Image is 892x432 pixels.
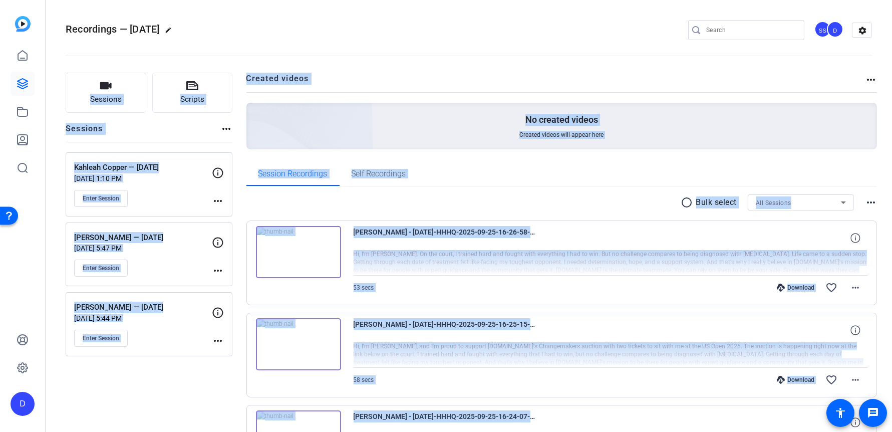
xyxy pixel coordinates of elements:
p: [DATE] 5:47 PM [74,244,212,252]
div: Download [772,284,819,292]
p: [PERSON_NAME] — [DATE] [74,232,212,244]
button: Enter Session [74,190,128,207]
button: Sessions [66,73,146,113]
mat-icon: message [867,407,879,419]
button: Enter Session [74,330,128,347]
span: 58 secs [354,376,374,383]
img: Creted videos background [134,4,373,221]
span: 53 secs [354,284,374,291]
input: Search [706,24,796,36]
p: [DATE] 5:44 PM [74,314,212,322]
mat-icon: edit [165,27,177,39]
span: Sessions [90,94,122,105]
mat-icon: more_horiz [849,282,861,294]
div: Download [772,376,819,384]
span: [PERSON_NAME] - [DATE]-HHHQ-2025-09-25-16-25-15-701-0 [354,318,539,342]
p: Bulk select [696,196,737,208]
span: All Sessions [756,199,791,206]
span: Enter Session [83,194,119,202]
mat-icon: more_horiz [212,195,224,207]
mat-icon: more_horiz [865,74,877,86]
span: Created videos will appear here [519,131,604,139]
span: Scripts [180,94,204,105]
div: D [827,21,843,38]
mat-icon: more_horiz [212,265,224,277]
img: thumb-nail [256,226,341,278]
div: SS [814,21,831,38]
h2: Sessions [66,123,103,142]
mat-icon: favorite_border [825,374,837,386]
p: Kahleah Copper — [DATE] [74,162,212,173]
span: [PERSON_NAME] - [DATE]-HHHQ-2025-09-25-16-26-58-075-0 [354,226,539,250]
p: [DATE] 1:10 PM [74,174,212,182]
mat-icon: accessibility [834,407,846,419]
mat-icon: radio_button_unchecked [681,196,696,208]
mat-icon: more_horiz [849,374,861,386]
h2: Created videos [246,73,865,92]
img: thumb-nail [256,318,341,370]
p: [PERSON_NAME] — [DATE] [74,302,212,313]
div: D [11,392,35,416]
mat-icon: settings [852,23,872,38]
mat-icon: favorite_border [825,282,837,294]
span: Recordings — [DATE] [66,23,160,35]
span: Self Recordings [352,170,406,178]
button: Scripts [152,73,233,113]
mat-icon: more_horiz [212,335,224,347]
p: No created videos [525,114,598,126]
mat-icon: more_horiz [865,196,877,208]
ngx-avatar: Director [827,21,844,39]
button: Enter Session [74,260,128,277]
mat-icon: more_horiz [220,123,232,135]
ngx-avatar: Studio Support [814,21,832,39]
img: blue-gradient.svg [15,16,31,32]
span: Enter Session [83,334,119,342]
span: Session Recordings [258,170,328,178]
span: Enter Session [83,264,119,272]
